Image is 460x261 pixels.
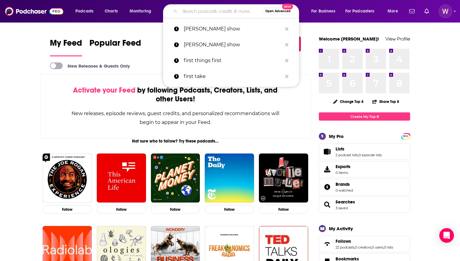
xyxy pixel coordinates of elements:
[71,86,280,104] div: by following Podcasts, Creators, Lists, and other Users!
[319,112,410,121] a: Create My Top 8
[163,21,299,37] a: [PERSON_NAME] show
[336,188,353,192] a: 0 watched
[105,7,118,16] span: Charts
[439,5,452,18] span: Logged in as williammwhite
[282,4,293,9] span: New
[319,161,410,178] a: Exports
[402,134,409,138] a: PRO
[97,153,146,203] img: This American Life
[50,38,82,52] span: My Feed
[336,146,344,152] span: Lists
[336,245,354,249] a: 22 podcasts
[259,153,308,203] img: My Favorite Murder with Karen Kilgariff and Georgia Hardstark
[259,205,308,214] button: Follow
[5,5,63,17] img: Podchaser - Follow, Share and Rate Podcasts
[336,206,348,210] a: 3 saved
[329,98,367,105] button: Change Top 8
[439,228,454,243] div: Open Intercom Messenger
[359,153,382,157] a: 0 episode lists
[354,245,355,249] span: ,
[169,4,305,18] div: Search podcasts, credits, & more...
[336,164,350,169] span: Exports
[336,146,382,152] a: Lists
[151,205,200,214] button: Follow
[184,53,282,69] p: first things first
[184,37,282,53] p: pat mcaffee show
[321,240,333,248] a: Follows
[311,7,335,16] span: For Business
[439,5,452,18] img: User Profile
[97,205,146,214] button: Follow
[50,62,130,69] a: New Releases & Guests Only
[407,6,417,16] a: Show notifications dropdown
[341,6,383,16] button: open menu
[329,226,353,231] div: My Activity
[319,236,410,252] span: Follows
[345,7,375,16] span: For Podcasters
[321,147,333,156] a: Lists
[40,139,311,144] div: Not sure who to follow? Try these podcasts...
[336,238,393,244] a: Follows
[163,37,299,53] a: [PERSON_NAME] show
[383,6,406,16] button: open menu
[89,38,141,52] span: Popular Feed
[163,53,299,69] a: first things first
[319,196,410,213] span: Searches
[180,6,263,16] input: Search podcasts, credits, & more...
[355,245,371,249] a: 0 creators
[151,153,200,203] img: Planet Money
[130,7,151,16] span: Monitoring
[265,10,291,13] span: Open Advanced
[307,6,343,16] button: open menu
[205,153,254,203] img: The Daily
[205,205,254,214] button: Follow
[50,38,82,56] a: My Feed
[336,171,350,175] span: 0 items
[101,6,121,16] a: Charts
[71,6,101,16] button: open menu
[371,245,372,249] span: ,
[89,38,141,56] a: Popular Feed
[439,5,452,18] button: Show profile menu
[75,7,93,16] span: Podcasts
[163,69,299,84] a: first take
[319,143,410,160] span: Lists
[43,205,92,214] button: Follow
[321,183,333,191] a: Brands
[321,200,333,209] a: Searches
[319,36,379,42] a: Welcome [PERSON_NAME]!
[372,245,383,249] a: 0 users
[43,153,92,203] img: The Joe Rogan Experience
[336,238,351,244] span: Follows
[184,69,282,84] p: first take
[336,199,355,205] a: Searches
[385,36,410,42] a: View Profile
[336,153,358,157] a: 2 podcast lists
[383,245,384,249] span: ,
[71,109,280,127] div: New releases, episode reviews, guest credits, and personalized recommendations will begin to appe...
[184,21,282,37] p: pat mcafee show
[263,8,293,15] button: Open AdvancedNew
[384,245,393,249] a: 0 lists
[73,86,135,95] span: Activate your Feed
[329,133,344,139] div: My Pro
[372,96,399,108] button: Share Top 8
[358,153,359,157] span: ,
[321,165,333,174] span: Exports
[336,182,353,187] a: Brands
[319,179,410,195] span: Brands
[336,182,350,187] span: Brands
[422,6,431,16] a: Show notifications dropdown
[388,7,398,16] span: More
[125,6,159,16] button: open menu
